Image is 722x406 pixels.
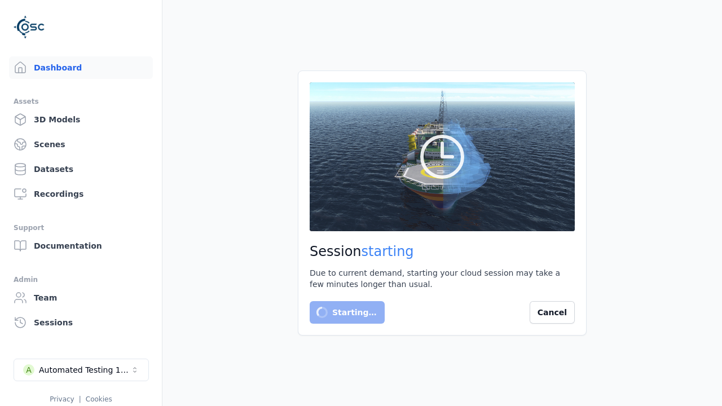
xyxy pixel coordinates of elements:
[9,183,153,205] a: Recordings
[50,395,74,403] a: Privacy
[14,273,148,286] div: Admin
[9,158,153,180] a: Datasets
[9,133,153,156] a: Scenes
[9,235,153,257] a: Documentation
[9,108,153,131] a: 3D Models
[14,95,148,108] div: Assets
[39,364,130,376] div: Automated Testing 1 - Playwright
[14,221,148,235] div: Support
[310,267,575,290] div: Due to current demand, starting your cloud session may take a few minutes longer than usual.
[362,244,414,259] span: starting
[9,56,153,79] a: Dashboard
[9,311,153,334] a: Sessions
[23,364,34,376] div: A
[14,359,149,381] button: Select a workspace
[14,11,45,43] img: Logo
[530,301,575,324] button: Cancel
[9,286,153,309] a: Team
[310,301,385,324] button: Starting…
[310,242,575,261] h2: Session
[86,395,112,403] a: Cookies
[79,395,81,403] span: |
